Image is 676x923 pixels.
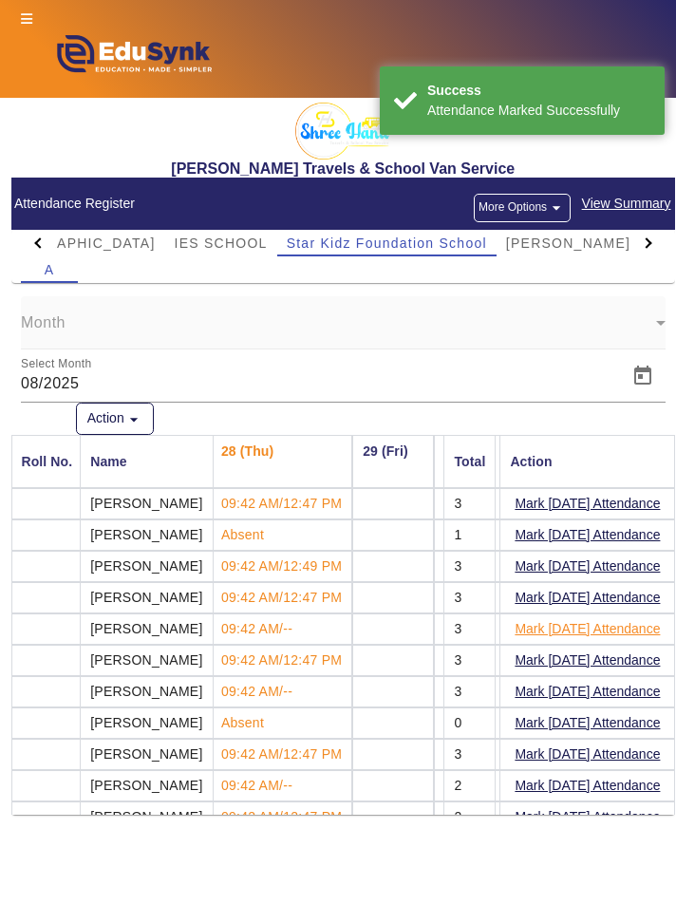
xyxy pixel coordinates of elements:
[80,645,213,676] mat-cell: [PERSON_NAME]
[513,774,662,798] button: Mark [DATE] Attendance
[211,519,352,551] td: Absent
[80,488,213,519] mat-cell: [PERSON_NAME]
[45,263,55,276] span: A
[211,435,352,488] th: 28 (Thu)
[513,805,662,829] button: Mark [DATE] Attendance
[11,435,84,488] mat-header-cell: Roll No.
[80,435,213,488] mat-header-cell: Name
[211,488,352,519] td: 09:42 AM/12:47 PM
[444,676,497,707] mat-cell: 3
[444,707,497,739] mat-cell: 0
[499,435,675,488] mat-header-cell: Action
[80,551,213,582] mat-cell: [PERSON_NAME]
[11,178,676,230] mat-card-header: Attendance Register
[76,403,154,435] button: Action
[444,739,497,770] mat-cell: 3
[513,743,662,766] button: Mark [DATE] Attendance
[513,555,662,578] button: Mark [DATE] Attendance
[513,711,662,735] button: Mark [DATE] Attendance
[211,676,352,707] td: 09:42 AM/--
[80,770,213,801] mat-cell: [PERSON_NAME]
[427,101,650,121] div: Attendance Marked Successfully
[434,435,515,488] th: 30 (Sat)
[444,551,497,582] mat-cell: 3
[80,801,213,833] mat-cell: [PERSON_NAME]
[444,645,497,676] mat-cell: 3
[352,435,433,488] th: 29 (Fri)
[444,613,497,645] mat-cell: 3
[474,194,571,222] button: More Options
[175,236,268,250] span: IES SCHOOL
[21,358,92,370] mat-label: Select Month
[80,739,213,770] mat-cell: [PERSON_NAME]
[295,103,390,160] img: 2bec4155-9170-49cd-8f97-544ef27826c4
[444,582,497,613] mat-cell: 3
[620,353,666,399] button: Open calendar
[211,770,352,801] td: 09:42 AM/--
[21,29,244,88] img: edusynk-logo.png
[287,236,487,250] span: Star Kidz Foundation School
[80,582,213,613] mat-cell: [PERSON_NAME]
[427,81,650,101] div: Success
[211,613,352,645] td: 09:42 AM/--
[211,645,352,676] td: 09:42 AM/12:47 PM
[11,160,676,178] h2: [PERSON_NAME] Travels & School Van Service
[513,523,662,547] button: Mark [DATE] Attendance
[444,801,497,833] mat-cell: 2
[211,739,352,770] td: 09:42 AM/12:47 PM
[444,488,497,519] mat-cell: 3
[80,707,213,739] mat-cell: [PERSON_NAME]
[513,680,662,704] button: Mark [DATE] Attendance
[80,519,213,551] mat-cell: [PERSON_NAME]
[124,410,143,429] mat-icon: arrow_drop_down
[211,707,352,739] td: Absent
[513,617,662,641] button: Mark [DATE] Attendance
[513,649,662,672] button: Mark [DATE] Attendance
[513,586,662,610] button: Mark [DATE] Attendance
[444,770,497,801] mat-cell: 2
[80,676,213,707] mat-cell: [PERSON_NAME]
[581,193,672,215] span: View Summary
[444,519,497,551] mat-cell: 1
[211,551,352,582] td: 09:42 AM/12:49 PM
[513,492,662,516] button: Mark [DATE] Attendance
[547,198,566,217] mat-icon: arrow_drop_down
[211,801,352,833] td: 09:42 AM/12:47 PM
[211,582,352,613] td: 09:42 AM/12:47 PM
[444,435,497,488] mat-header-cell: Total
[80,613,213,645] mat-cell: [PERSON_NAME]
